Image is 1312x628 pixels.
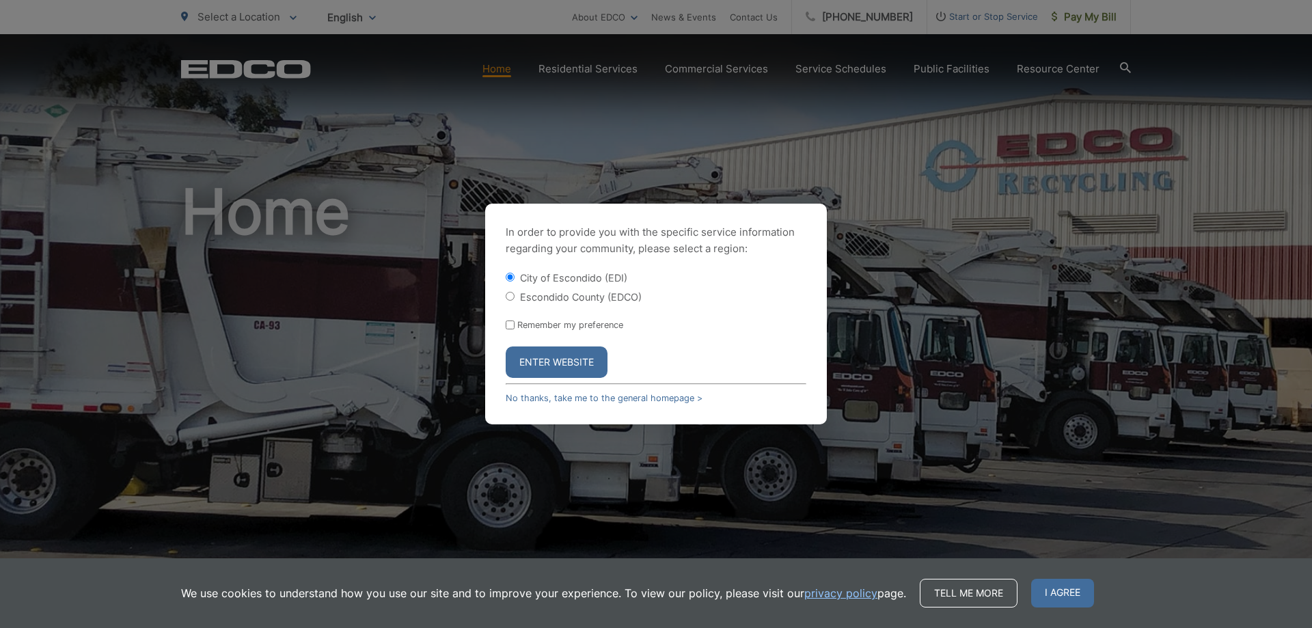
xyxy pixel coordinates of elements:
p: In order to provide you with the specific service information regarding your community, please se... [506,224,806,257]
label: Remember my preference [517,320,623,330]
button: Enter Website [506,346,607,378]
a: No thanks, take me to the general homepage > [506,393,702,403]
p: We use cookies to understand how you use our site and to improve your experience. To view our pol... [181,585,906,601]
label: City of Escondido (EDI) [520,272,627,284]
label: Escondido County (EDCO) [520,291,642,303]
a: privacy policy [804,585,877,601]
span: I agree [1031,579,1094,607]
a: Tell me more [920,579,1017,607]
